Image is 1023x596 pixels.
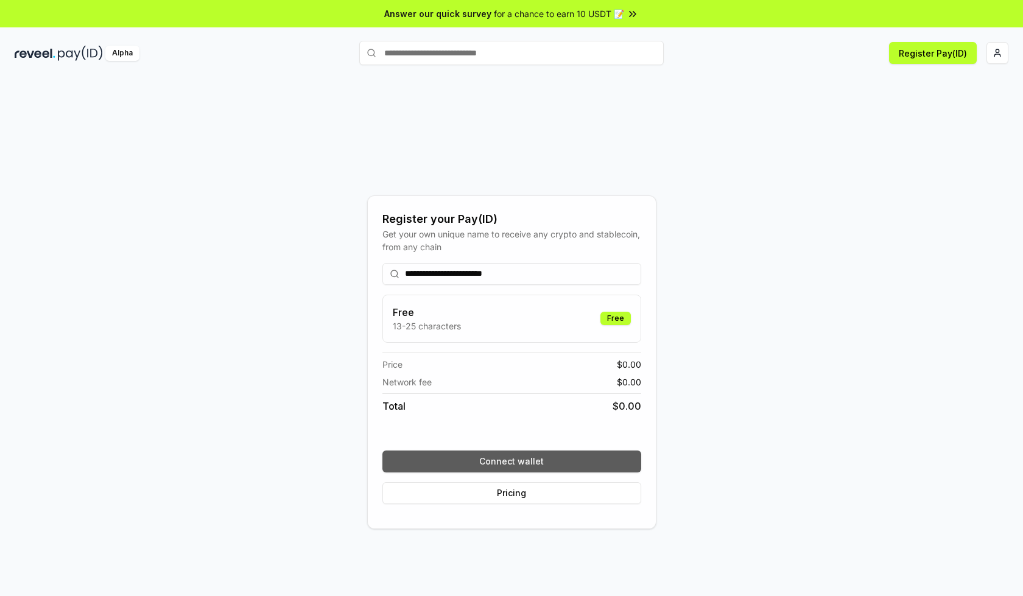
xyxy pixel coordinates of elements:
div: Get your own unique name to receive any crypto and stablecoin, from any chain [382,228,641,253]
span: $ 0.00 [617,376,641,388]
div: Free [600,312,631,325]
h3: Free [393,305,461,320]
button: Register Pay(ID) [889,42,977,64]
div: Register your Pay(ID) [382,211,641,228]
span: $ 0.00 [617,358,641,371]
span: for a chance to earn 10 USDT 📝 [494,7,624,20]
span: $ 0.00 [613,399,641,413]
span: Answer our quick survey [384,7,491,20]
div: Alpha [105,46,139,61]
button: Pricing [382,482,641,504]
img: pay_id [58,46,103,61]
span: Price [382,358,403,371]
button: Connect wallet [382,451,641,472]
span: Network fee [382,376,432,388]
p: 13-25 characters [393,320,461,332]
img: reveel_dark [15,46,55,61]
span: Total [382,399,406,413]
